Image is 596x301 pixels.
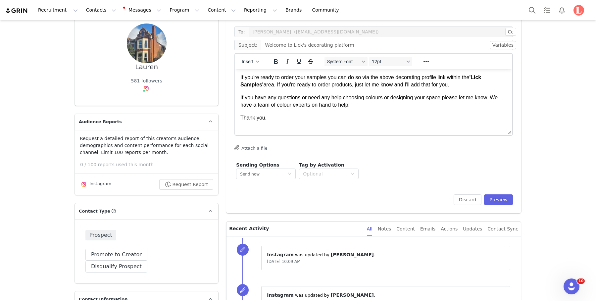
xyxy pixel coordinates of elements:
img: grin logo [5,8,28,14]
p: ⁨ ⁩ was updated by ⁨ ⁩. [267,292,505,299]
i: icon: down [288,172,292,176]
button: Content [204,3,240,18]
p: 0 / 100 reports used this month [80,161,218,168]
span: Contact Type [79,208,110,215]
button: Cc [505,28,516,36]
div: Lauren [135,63,158,71]
div: Content [396,222,415,236]
button: Contacts [82,3,120,18]
button: Insert [239,57,262,66]
span: Tag by Activation [299,162,344,168]
img: instagram.svg [144,86,149,91]
button: Underline [293,57,305,66]
button: Promote to Creator [85,249,147,261]
span: [DATE] 10:09 AM [267,259,300,264]
div: Actions [441,222,458,236]
button: Attach a file [234,144,267,152]
div: Instagram [80,180,111,188]
div: Press the Up and Down arrow keys to resize the editor. [505,127,512,135]
button: Preview [484,194,513,205]
span: [PERSON_NAME] [331,292,374,298]
button: Messages [121,3,165,18]
a: Community [308,3,346,18]
img: b8d460e0-78d1-43c2-820e-b3e2d12d1fd3.jpg [127,24,167,63]
button: Search [525,3,539,18]
input: Add a subject line [261,40,513,50]
button: Recruitment [34,3,82,18]
span: Subject: [234,40,261,50]
button: Reporting [240,3,281,18]
span: System Font [327,59,360,64]
a: Brands [281,3,308,18]
button: Reveal or hide additional toolbar items [421,57,432,66]
i: icon: down [351,172,355,176]
button: Italic [282,57,293,66]
button: Disqualify Prospect [85,261,147,273]
p: Recent Activity [229,222,361,236]
button: Notifications [555,3,569,18]
div: Contact Sync [487,222,518,236]
a: Tasks [540,3,554,18]
span: [PERSON_NAME] [331,252,374,257]
img: instagram.svg [81,182,86,187]
button: Program [166,3,203,18]
p: Request a detailed report of this creator's audience demographics and content performance for eac... [80,135,213,156]
span: Prospect [85,230,116,240]
button: Variables [490,41,516,49]
iframe: Intercom live chat [564,278,579,294]
button: Font sizes [369,57,412,66]
div: Emails [420,222,435,236]
iframe: Rich Text Area [235,69,512,127]
button: Discard [454,194,482,205]
span: Instagram [267,252,294,257]
span: To: [234,26,248,37]
p: ⁨ ⁩ was updated by ⁨ ⁩. [267,251,505,258]
div: Notes [378,222,391,236]
span: Sending Options [236,162,279,168]
span: 12pt [372,59,404,64]
button: Bold [270,57,281,66]
span: Instagram [267,292,294,298]
div: Optional [303,171,347,177]
span: Audience Reports [79,119,122,125]
button: Strikethrough [305,57,316,66]
img: d9c6fb0a-f2eb-4dfe-bf3d-9d7fff3e8a21.png [573,5,584,16]
button: Profile [570,5,591,16]
div: Updates [463,222,482,236]
button: Request Report [159,179,214,190]
div: 581 followers [131,77,162,84]
span: Insert [242,59,254,64]
button: Fonts [324,57,368,66]
span: 10 [577,278,585,284]
div: All [367,222,372,236]
span: Send now [240,172,260,176]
